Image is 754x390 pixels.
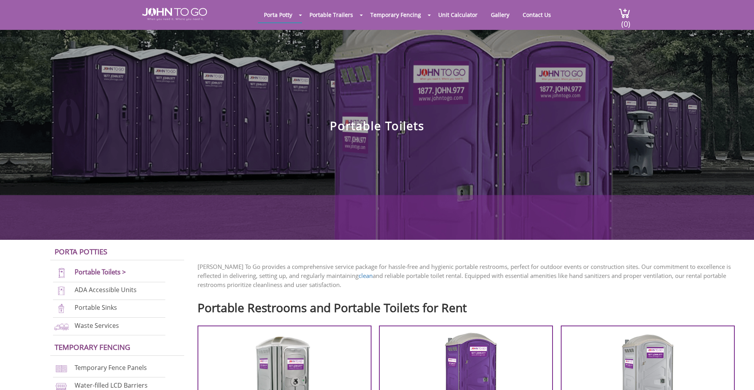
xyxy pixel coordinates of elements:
a: Temporary Fence Panels [75,363,147,372]
a: Waste Services [75,321,119,330]
img: waste-services-new.png [53,321,70,332]
img: cart a [619,8,630,18]
a: Contact Us [517,7,557,22]
img: ADA-units-new.png [53,285,70,296]
a: clean [359,272,373,280]
h2: Portable Restrooms and Portable Toilets for Rent [198,297,743,314]
img: portable-toilets-new.png [53,268,70,278]
button: Live Chat [723,359,754,390]
a: Porta Potties [55,247,107,256]
a: Portable Trailers [304,7,359,22]
img: portable-sinks-new.png [53,303,70,314]
a: Portable Sinks [75,304,117,312]
a: Unit Calculator [432,7,483,22]
a: Water-filled LCD Barriers [75,381,148,390]
a: ADA Accessible Units [75,286,137,294]
a: Temporary Fencing [364,7,427,22]
p: [PERSON_NAME] To Go provides a comprehensive service package for hassle-free and hygienic portabl... [198,262,743,289]
a: Portable Toilets > [75,267,126,276]
a: Gallery [485,7,515,22]
a: Temporary Fencing [55,342,130,352]
a: Porta Potty [258,7,298,22]
span: (0) [621,12,630,29]
img: JOHN to go [142,8,207,20]
img: chan-link-fencing-new.png [53,363,70,374]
